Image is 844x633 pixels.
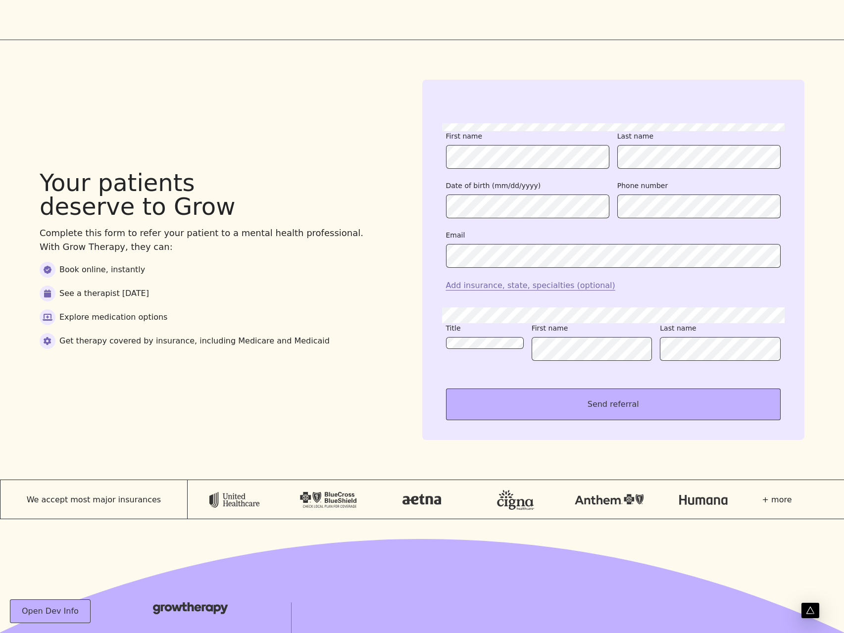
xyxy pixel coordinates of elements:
[446,389,781,420] button: Send referral
[617,181,668,191] label: Phone number
[209,491,260,508] svg: UnitedHealthcare
[402,494,442,505] svg: Aetna
[153,602,228,615] svg: Grow Therapy logo
[10,599,91,623] button: Open Dev Info
[660,323,696,333] label: Last name
[446,181,541,191] label: Date of birth (mm/dd/yyyy)
[575,494,644,505] svg: Anthem
[617,131,653,141] label: Last name
[532,323,568,333] label: First name
[446,131,483,141] label: First name
[59,264,145,276] div: Book online, instantly
[59,311,167,323] div: Explore medication options
[442,280,619,292] button: Add insurance, state, specialties (optional)
[446,323,461,333] label: Title
[59,288,149,299] div: See a therapist [DATE]
[300,491,357,508] svg: Blue Cross Blue Shield
[750,480,844,519] div: + more
[679,494,728,505] svg: Humana
[40,226,383,254] div: Complete this form to refer your patient to a mental health professional. With Grow Therapy, they...
[59,335,330,347] div: Get therapy covered by insurance, including Medicare and Medicaid
[446,337,524,349] button: open menu
[446,230,465,240] label: Email
[497,489,535,510] svg: Cigna
[40,171,383,218] div: Your patients deserve to Grow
